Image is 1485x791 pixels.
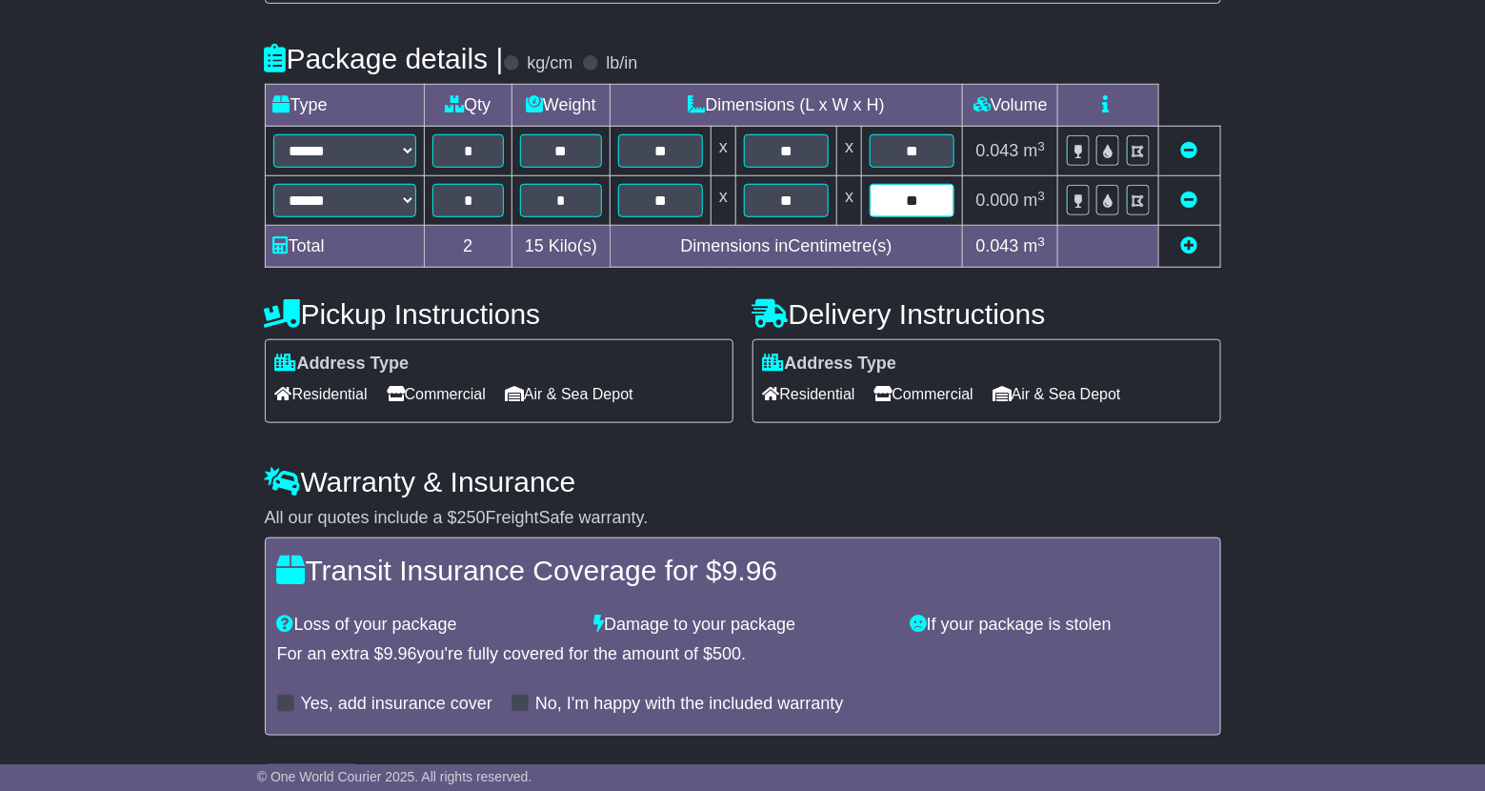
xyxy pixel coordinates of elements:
span: Commercial [387,379,486,409]
td: Qty [424,85,512,127]
span: Air & Sea Depot [993,379,1121,409]
div: For an extra $ you're fully covered for the amount of $ . [277,644,1209,665]
span: m [1024,191,1046,210]
span: © One World Courier 2025. All rights reserved. [257,769,532,784]
td: Total [265,226,424,268]
span: 250 [457,508,486,527]
label: kg/cm [527,53,572,74]
span: Residential [275,379,368,409]
label: Yes, add insurance cover [301,694,492,715]
td: Volume [963,85,1058,127]
span: m [1024,236,1046,255]
div: Loss of your package [268,615,585,636]
sup: 3 [1038,189,1046,203]
span: Commercial [874,379,973,409]
a: Remove this item [1181,141,1198,160]
sup: 3 [1038,139,1046,153]
td: Weight [512,85,611,127]
td: x [711,127,735,176]
span: m [1024,141,1046,160]
h4: Pickup Instructions [265,298,733,330]
span: 0.000 [976,191,1019,210]
span: 0.043 [976,236,1019,255]
span: 15 [525,236,544,255]
td: x [711,176,735,226]
td: Dimensions in Centimetre(s) [610,226,963,268]
td: Type [265,85,424,127]
td: 2 [424,226,512,268]
span: Residential [763,379,855,409]
td: x [837,127,862,176]
h4: Package details | [265,43,504,74]
a: Add new item [1181,236,1198,255]
td: x [837,176,862,226]
span: Air & Sea Depot [505,379,633,409]
div: All our quotes include a $ FreightSafe warranty. [265,508,1221,529]
label: No, I'm happy with the included warranty [535,694,844,715]
label: Address Type [275,354,410,375]
a: Remove this item [1181,191,1198,210]
td: Kilo(s) [512,226,611,268]
h4: Transit Insurance Coverage for $ [277,555,1209,586]
span: 9.96 [722,555,777,586]
span: 500 [712,644,741,663]
td: Dimensions (L x W x H) [610,85,963,127]
span: 9.96 [384,644,417,663]
sup: 3 [1038,234,1046,249]
div: If your package is stolen [901,615,1218,636]
div: Damage to your package [584,615,901,636]
label: lb/in [606,53,637,74]
span: 0.043 [976,141,1019,160]
h4: Delivery Instructions [753,298,1221,330]
label: Address Type [763,354,897,375]
h4: Warranty & Insurance [265,466,1221,497]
